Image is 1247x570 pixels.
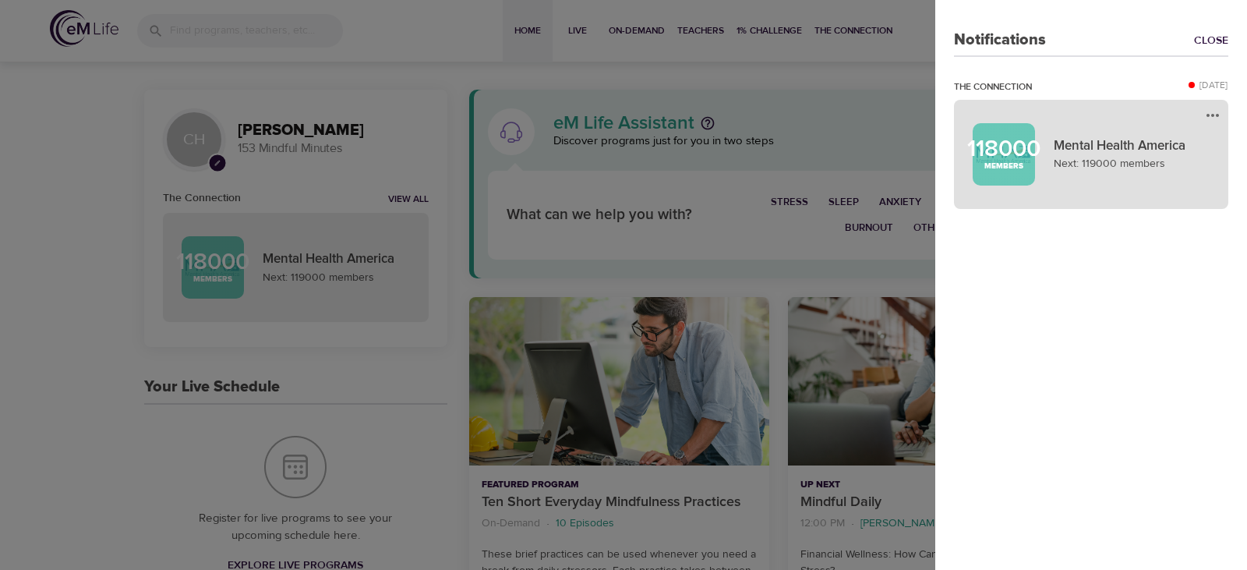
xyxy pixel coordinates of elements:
p: [DATE] [1199,78,1228,92]
p: Members [984,161,1023,172]
button: more [1201,104,1224,127]
h3: Notifications [954,31,1046,49]
a: Close [1194,33,1228,48]
p: 118000 [967,137,1040,161]
p: Mental Health America [1054,136,1210,157]
p: Next: 119000 members [1054,156,1210,172]
p: The Connection [954,80,1032,94]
